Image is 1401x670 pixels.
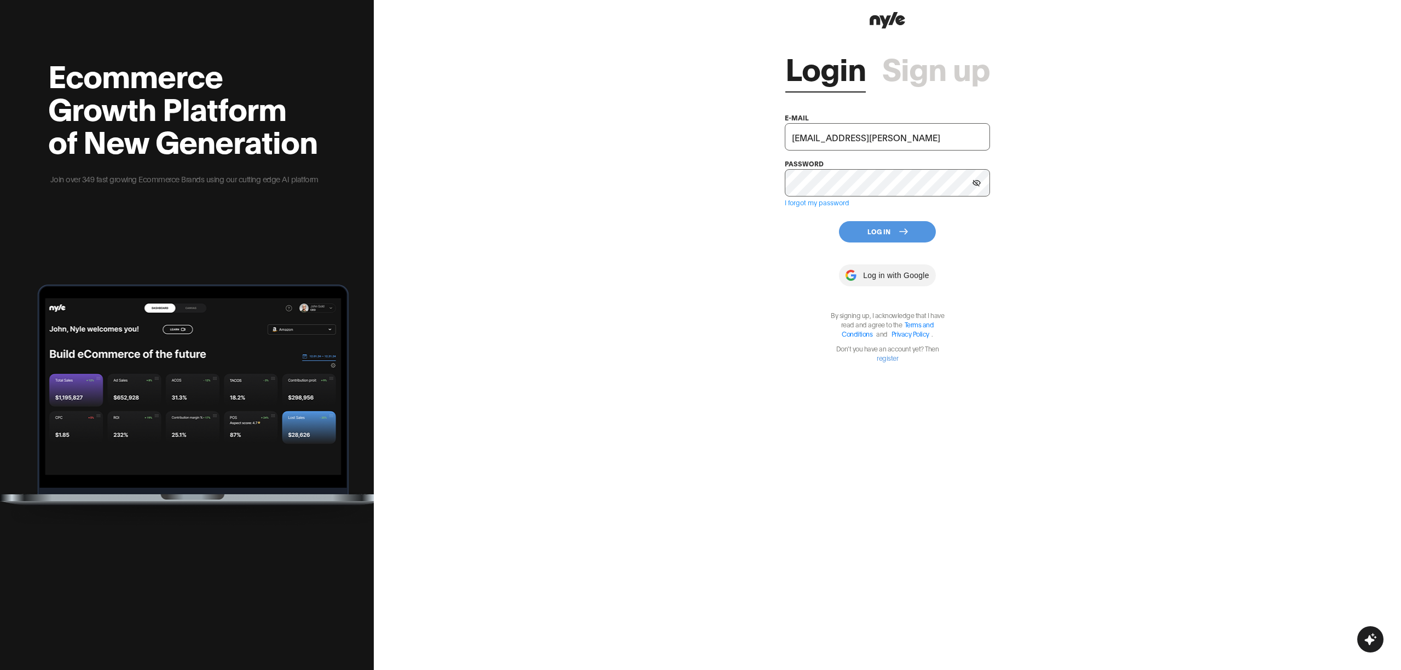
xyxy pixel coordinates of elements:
button: Log in with Google [839,264,935,286]
label: password [785,159,824,168]
p: By signing up, I acknowledge that I have read and agree to the . [825,310,951,338]
a: register [877,354,898,362]
a: Login [785,51,866,84]
p: Join over 349 fast growing Ecommerce Brands using our cutting edge AI platform [48,173,320,185]
a: I forgot my password [785,198,849,206]
a: Sign up [882,51,990,84]
a: Privacy Policy [891,330,929,338]
a: Terms and Conditions [842,320,934,338]
span: and [873,330,890,338]
h2: Ecommerce Growth Platform of New Generation [48,58,320,157]
label: e-mail [785,113,809,122]
button: Log In [839,221,936,242]
p: Don't you have an account yet? Then [825,344,951,362]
